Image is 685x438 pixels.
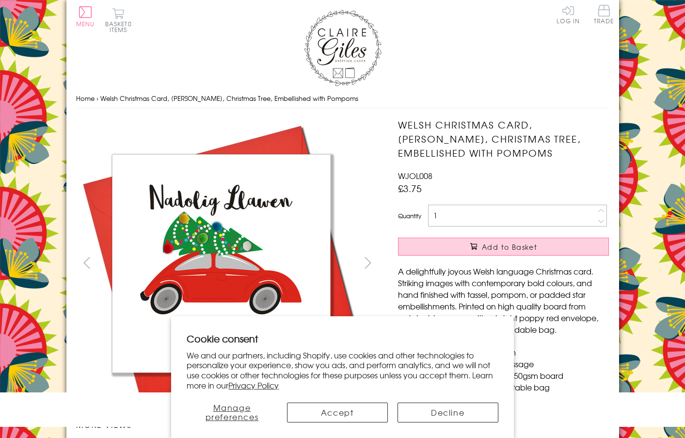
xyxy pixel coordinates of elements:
[96,94,98,103] span: ›
[398,238,609,256] button: Add to Basket
[398,265,609,335] p: A delightfully joyous Welsh language Christmas card. Striking images with contemporary bold colou...
[398,170,432,181] span: WJOL008
[76,89,609,109] nav: breadcrumbs
[187,332,498,345] h2: Cookie consent
[110,19,132,34] span: 0 items
[76,118,366,409] img: Welsh Christmas Card, Nadolig Llawen, Christmas Tree, Embellished with Pompoms
[76,252,98,274] button: prev
[379,118,669,409] img: Welsh Christmas Card, Nadolig Llawen, Christmas Tree, Embellished with Pompoms
[557,5,580,24] a: Log In
[304,10,382,86] img: Claire Giles Greetings Cards
[398,403,498,422] button: Decline
[398,118,609,160] h1: Welsh Christmas Card, [PERSON_NAME], Christmas Tree, Embellished with Pompoms
[100,94,358,103] span: Welsh Christmas Card, [PERSON_NAME], Christmas Tree, Embellished with Pompoms
[482,242,537,252] span: Add to Basket
[287,403,388,422] button: Accept
[594,5,614,24] span: Trade
[206,402,259,422] span: Manage preferences
[357,252,379,274] button: next
[594,5,614,26] a: Trade
[187,350,498,390] p: We and our partners, including Shopify, use cookies and other technologies to personalize your ex...
[187,403,277,422] button: Manage preferences
[76,94,95,103] a: Home
[76,6,95,27] button: Menu
[398,181,422,195] span: £3.75
[76,19,95,28] span: Menu
[398,211,421,220] label: Quantity
[105,8,132,32] button: Basket0 items
[228,379,279,391] a: Privacy Policy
